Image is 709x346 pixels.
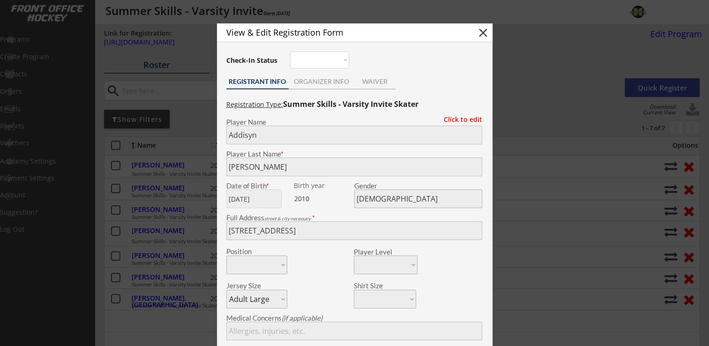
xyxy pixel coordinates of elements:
[283,99,418,109] strong: Summer Skills - Varsity Invite Skater
[226,214,482,221] div: Full Address
[226,282,275,289] div: Jersey Size
[226,182,287,189] div: Date of Birth
[226,119,482,126] div: Player Name
[294,182,352,189] div: Birth year
[226,221,482,240] input: Street, City, Province/State
[226,57,279,64] div: Check-In Status
[354,248,418,256] div: Player Level
[226,78,289,85] div: REGISTRANT INFO
[226,28,460,37] div: View & Edit Registration Form
[226,315,482,322] div: Medical Concerns
[355,78,396,85] div: WAIVER
[354,182,482,189] div: Gender
[437,116,482,123] div: Click to edit
[294,194,353,203] div: 2010
[294,182,352,189] div: We are transitioning the system to collect and store date of birth instead of just birth year to ...
[226,100,283,109] u: Registration Type:
[476,26,490,40] button: close
[354,282,402,289] div: Shirt Size
[289,78,355,85] div: ORGANIZER INFO
[226,322,482,340] input: Allergies, injuries, etc.
[282,314,322,322] em: (if applicable)
[226,248,275,255] div: Position
[264,216,311,221] em: street & city necessary
[226,150,482,158] div: Player Last Name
